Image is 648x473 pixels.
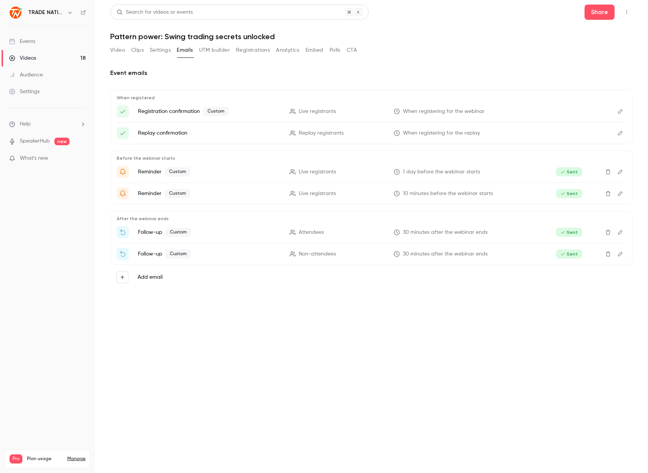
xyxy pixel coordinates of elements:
span: Custom [165,249,191,259]
button: Edit [614,127,626,139]
span: Non-attendees [299,250,336,258]
a: Manage [67,456,86,462]
img: TRADE NATION [10,6,22,19]
span: 10 minutes before the webinar starts [403,190,493,198]
h2: Event emails [110,68,633,78]
span: Live registrants [299,168,336,176]
button: Edit [614,187,626,200]
span: Custom [165,228,191,237]
li: We’re live in 10 – join Philip Konchar now! [117,187,626,200]
button: Polls [330,44,341,56]
li: Missed {{ event_name }}? No problem! [117,248,626,260]
button: CTA [347,44,357,56]
p: When registered [117,95,626,101]
span: Attendees [299,229,324,236]
p: Reminder [138,189,280,198]
span: 1 day before the webinar starts [403,168,480,176]
div: Search for videos or events [117,8,193,16]
p: Registration confirmation [138,107,280,116]
p: After the webinar ends [117,216,626,222]
button: Edit [614,226,626,238]
span: Sent [556,189,582,198]
button: Emails [177,44,193,56]
span: Sent [556,249,582,259]
span: 30 minutes after the webinar ends [403,229,488,236]
li: {{ event_name }} - You're in! [117,105,626,117]
button: Edit [614,105,626,117]
span: Custom [165,167,190,176]
button: Analytics [276,44,299,56]
li: Here's your access link to {{ event_name }}! [117,127,626,139]
button: Edit [614,166,626,178]
span: Live registrants [299,108,336,116]
div: Audience [9,71,43,79]
li: help-dropdown-opener [9,120,86,128]
div: Settings [9,88,40,95]
div: Videos [9,54,36,62]
button: Settings [150,44,171,56]
button: Delete [602,166,614,178]
span: Sent [556,167,582,176]
span: Help [20,120,31,128]
button: Clips [131,44,144,56]
span: Live registrants [299,190,336,198]
h1: Pattern power: Swing trading secrets unlocked [110,32,633,41]
span: Pro [10,454,22,463]
p: Reminder [138,167,280,176]
h6: TRADE NATION [28,9,64,16]
button: Delete [602,248,614,260]
span: When registering for the replay [403,129,480,137]
p: Follow-up [138,228,280,237]
span: 30 minutes after the webinar ends [403,250,488,258]
button: Delete [602,187,614,200]
span: Replay registrants [299,129,344,137]
button: Edit [614,248,626,260]
button: Registrations [236,44,270,56]
button: Video [110,44,125,56]
button: Delete [602,226,614,238]
li: Don't forget: Free €120 course just for attending tomorrows webinar! [117,166,626,178]
button: Share [585,5,615,20]
button: Top Bar Actions [621,6,633,18]
p: Follow-up [138,249,280,259]
button: UTM builder [199,44,230,56]
div: Events [9,38,35,45]
span: What's new [20,154,48,162]
a: SpeakerHub [20,137,50,145]
label: Add email [138,273,163,281]
span: Sent [556,228,582,237]
span: Custom [203,107,229,116]
li: What did you think of {{ event_name }}? [117,226,626,238]
p: Before the webinar starts [117,155,626,161]
span: Custom [165,189,190,198]
span: new [54,138,70,145]
button: Embed [306,44,323,56]
span: Plan usage [27,456,63,462]
p: Replay confirmation [138,129,280,137]
span: When registering for the webinar [403,108,485,116]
